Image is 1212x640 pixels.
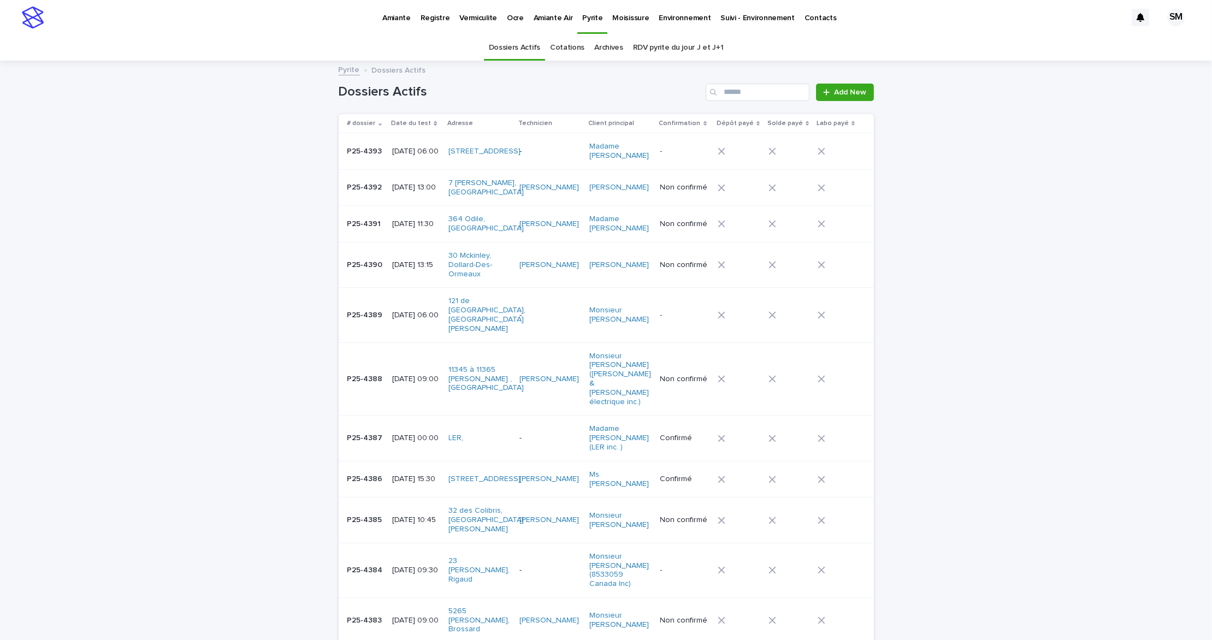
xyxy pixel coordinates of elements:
[589,552,650,589] a: Monsieur [PERSON_NAME] (8533059 Canada Inc)
[448,365,524,393] a: 11345 à 11365 [PERSON_NAME] , [GEOGRAPHIC_DATA]
[448,179,524,197] a: 7 [PERSON_NAME], [GEOGRAPHIC_DATA]
[519,475,579,484] a: [PERSON_NAME]
[347,145,385,156] p: P25-4393
[589,611,650,630] a: Monsieur [PERSON_NAME]
[347,117,376,129] p: # dossier
[519,566,580,575] p: -
[660,147,709,156] p: -
[22,7,44,28] img: stacker-logo-s-only.png
[1167,9,1185,26] div: SM
[347,181,385,192] p: P25-4392
[489,35,540,61] a: Dossiers Actifs
[448,147,521,156] a: [STREET_ADDRESS]
[660,375,709,384] p: Non confirmé
[392,515,440,525] p: [DATE] 10:45
[588,117,634,129] p: Client principal
[339,242,874,287] tr: P25-4390P25-4390 [DATE] 13:1530 Mckinley, Dollard-Des-Ormeaux [PERSON_NAME] [PERSON_NAME] Non con...
[519,311,580,320] p: -
[347,217,383,229] p: P25-4391
[767,117,803,129] p: Solde payé
[448,215,524,233] a: 364 Odile, [GEOGRAPHIC_DATA]
[660,220,709,229] p: Non confirmé
[339,416,874,461] tr: P25-4387P25-4387 [DATE] 00:00LER, -Madame [PERSON_NAME] (LER inc. ) Confirmé
[392,616,440,625] p: [DATE] 09:00
[660,183,709,192] p: Non confirmé
[448,251,509,278] a: 30 Mckinley, Dollard-Des-Ormeaux
[660,566,709,575] p: -
[347,614,385,625] p: P25-4383
[347,372,385,384] p: P25-4388
[660,260,709,270] p: Non confirmé
[391,117,431,129] p: Date du test
[339,133,874,170] tr: P25-4393P25-4393 [DATE] 06:00[STREET_ADDRESS] -Madame [PERSON_NAME] -
[347,472,385,484] p: P25-4386
[339,543,874,597] tr: P25-4384P25-4384 [DATE] 09:3023 [PERSON_NAME], Rigaud -Monsieur [PERSON_NAME] (8533059 Canada Inc) -
[347,309,385,320] p: P25-4389
[519,515,579,525] a: [PERSON_NAME]
[589,352,651,407] a: Monsieur [PERSON_NAME] ([PERSON_NAME] & [PERSON_NAME] électrique inc.)
[448,475,521,484] a: [STREET_ADDRESS]
[835,88,867,96] span: Add New
[589,260,649,270] a: [PERSON_NAME]
[589,142,650,161] a: Madame [PERSON_NAME]
[660,311,709,320] p: -
[372,63,426,75] p: Dossiers Actifs
[339,342,874,416] tr: P25-4388P25-4388 [DATE] 09:0011345 à 11365 [PERSON_NAME] , [GEOGRAPHIC_DATA] [PERSON_NAME] Monsie...
[448,556,510,584] a: 23 [PERSON_NAME], Rigaud
[392,147,440,156] p: [DATE] 06:00
[660,475,709,484] p: Confirmé
[550,35,584,61] a: Cotations
[392,375,440,384] p: [DATE] 09:00
[392,183,440,192] p: [DATE] 13:00
[448,607,510,634] a: 5265 [PERSON_NAME], Brossard
[706,84,809,101] input: Search
[519,183,579,192] a: [PERSON_NAME]
[660,434,709,443] p: Confirmé
[594,35,623,61] a: Archives
[447,117,473,129] p: Adresse
[392,220,440,229] p: [DATE] 11:30
[519,260,579,270] a: [PERSON_NAME]
[589,183,649,192] a: [PERSON_NAME]
[392,566,440,575] p: [DATE] 09:30
[717,117,754,129] p: Dépôt payé
[816,84,873,101] a: Add New
[339,63,360,75] a: Pyrite
[392,260,440,270] p: [DATE] 13:15
[519,616,579,625] a: [PERSON_NAME]
[518,117,552,129] p: Technicien
[392,434,440,443] p: [DATE] 00:00
[392,311,440,320] p: [DATE] 06:00
[660,616,709,625] p: Non confirmé
[448,434,463,443] a: LER,
[392,475,440,484] p: [DATE] 15:30
[817,117,849,129] p: Labo payé
[347,258,385,270] p: P25-4390
[448,297,525,333] a: 121 de [GEOGRAPHIC_DATA], [GEOGRAPHIC_DATA][PERSON_NAME]
[589,470,650,489] a: Ms. [PERSON_NAME]
[339,206,874,242] tr: P25-4391P25-4391 [DATE] 11:30364 Odile, [GEOGRAPHIC_DATA] [PERSON_NAME] Madame [PERSON_NAME] Non ...
[448,506,524,534] a: 32 des Colibris, [GEOGRAPHIC_DATA][PERSON_NAME]
[347,431,385,443] p: P25-4387
[519,147,580,156] p: -
[339,497,874,543] tr: P25-4385P25-4385 [DATE] 10:4532 des Colibris, [GEOGRAPHIC_DATA][PERSON_NAME] [PERSON_NAME] Monsie...
[589,215,650,233] a: Madame [PERSON_NAME]
[339,461,874,497] tr: P25-4386P25-4386 [DATE] 15:30[STREET_ADDRESS] [PERSON_NAME] Ms. [PERSON_NAME] Confirmé
[660,515,709,525] p: Non confirmé
[519,434,580,443] p: -
[339,288,874,342] tr: P25-4389P25-4389 [DATE] 06:00121 de [GEOGRAPHIC_DATA], [GEOGRAPHIC_DATA][PERSON_NAME] -Monsieur [...
[589,511,650,530] a: Monsieur [PERSON_NAME]
[589,424,650,452] a: Madame [PERSON_NAME] (LER inc. )
[659,117,701,129] p: Confirmation
[633,35,724,61] a: RDV pyrite du jour J et J+1
[347,564,385,575] p: P25-4384
[347,513,385,525] p: P25-4385
[589,306,650,324] a: Monsieur [PERSON_NAME]
[339,169,874,206] tr: P25-4392P25-4392 [DATE] 13:007 [PERSON_NAME], [GEOGRAPHIC_DATA] [PERSON_NAME] [PERSON_NAME] Non c...
[339,84,702,100] h1: Dossiers Actifs
[519,375,579,384] a: [PERSON_NAME]
[519,220,579,229] a: [PERSON_NAME]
